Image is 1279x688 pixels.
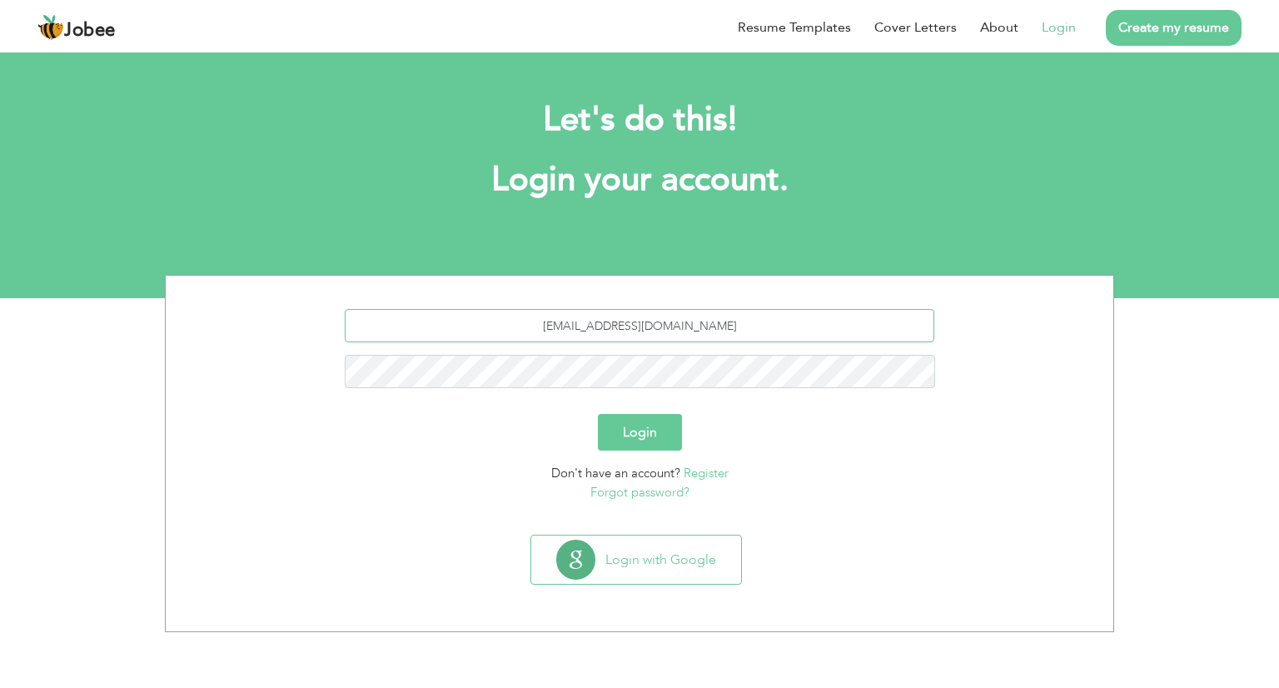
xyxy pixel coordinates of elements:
a: Register [684,465,729,481]
button: Login [598,414,682,451]
a: Create my resume [1106,10,1242,46]
span: Jobee [64,22,116,40]
h1: Login your account. [190,158,1089,202]
a: Cover Letters [874,17,957,37]
a: Login [1042,17,1076,37]
a: Resume Templates [738,17,851,37]
h2: Let's do this! [190,98,1089,142]
input: Email [345,309,935,342]
a: About [980,17,1018,37]
button: Login with Google [531,536,741,584]
a: Forgot password? [590,484,689,501]
img: jobee.io [37,14,64,41]
a: Jobee [37,14,116,41]
span: Don't have an account? [551,465,680,481]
